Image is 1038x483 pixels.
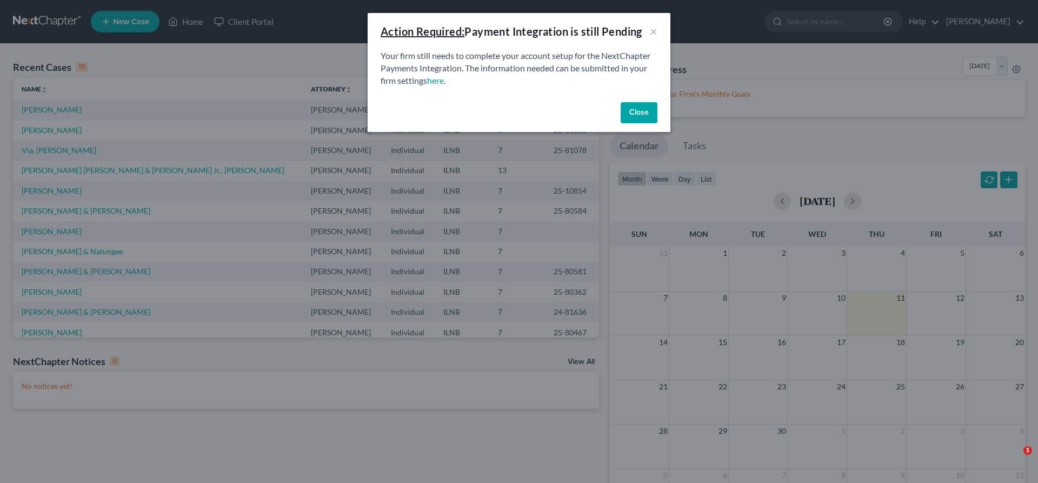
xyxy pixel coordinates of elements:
button: Close [621,102,657,124]
iframe: Intercom live chat [1001,446,1027,472]
button: × [650,25,657,38]
div: Payment Integration is still Pending [381,24,642,39]
a: here [427,75,444,85]
p: Your firm still needs to complete your account setup for the NextChapter Payments Integration. Th... [381,50,657,87]
span: 1 [1023,446,1032,455]
u: Action Required: [381,25,464,38]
